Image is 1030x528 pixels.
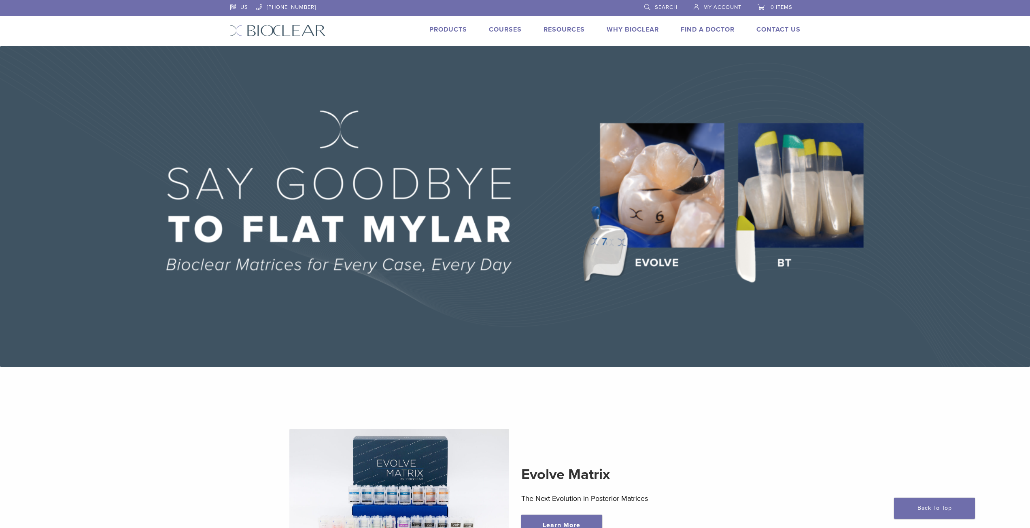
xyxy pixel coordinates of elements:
span: My Account [703,4,741,11]
a: Resources [544,25,585,34]
a: Back To Top [894,498,975,519]
h2: Evolve Matrix [521,465,741,484]
span: 0 items [771,4,792,11]
p: The Next Evolution in Posterior Matrices [521,492,741,505]
a: Products [429,25,467,34]
a: Contact Us [756,25,801,34]
a: Why Bioclear [607,25,659,34]
img: Bioclear [230,25,326,36]
span: Search [655,4,677,11]
a: Find A Doctor [681,25,735,34]
a: Courses [489,25,522,34]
